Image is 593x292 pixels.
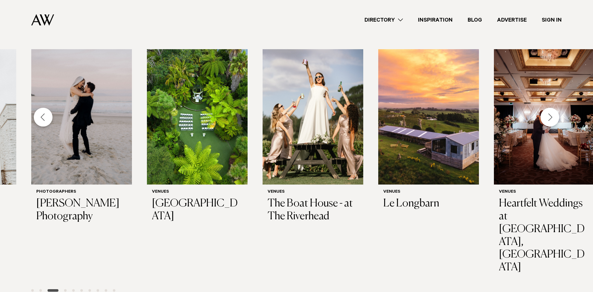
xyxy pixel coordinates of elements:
[383,197,474,210] h3: Le Longbarn
[31,49,132,185] img: Auckland Weddings Photographers | Rebecca Bradley Photography
[147,49,248,228] a: Native bush wedding setting Venues [GEOGRAPHIC_DATA]
[268,190,358,195] h6: Venues
[152,197,243,223] h3: [GEOGRAPHIC_DATA]
[147,49,248,185] img: Native bush wedding setting
[263,49,363,228] a: Auckland Weddings Venues | The Boat House - at The Riverhead Venues The Boat House - at The River...
[36,197,127,223] h3: [PERSON_NAME] Photography
[31,14,54,26] img: Auckland Weddings Logo
[36,190,127,195] h6: Photographers
[383,190,474,195] h6: Venues
[152,190,243,195] h6: Venues
[490,16,534,24] a: Advertise
[268,197,358,223] h3: The Boat House - at The Riverhead
[378,49,479,185] img: Auckland Weddings Venues | Le Longbarn
[378,49,479,279] swiper-slide: 10 / 29
[31,49,132,279] swiper-slide: 7 / 29
[378,49,479,215] a: Auckland Weddings Venues | Le Longbarn Venues Le Longbarn
[31,49,132,228] a: Auckland Weddings Photographers | Rebecca Bradley Photography Photographers [PERSON_NAME] Photogr...
[499,197,590,274] h3: Heartfelt Weddings at [GEOGRAPHIC_DATA], [GEOGRAPHIC_DATA]
[147,49,248,279] swiper-slide: 8 / 29
[499,190,590,195] h6: Venues
[263,49,363,185] img: Auckland Weddings Venues | The Boat House - at The Riverhead
[357,16,410,24] a: Directory
[263,49,363,279] swiper-slide: 9 / 29
[534,16,569,24] a: Sign In
[460,16,490,24] a: Blog
[410,16,460,24] a: Inspiration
